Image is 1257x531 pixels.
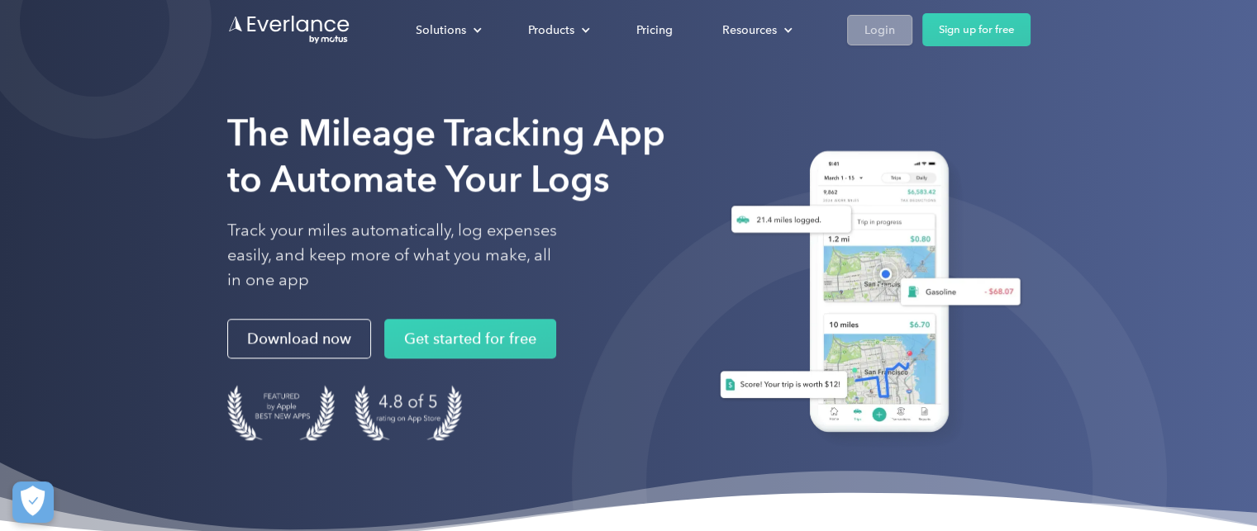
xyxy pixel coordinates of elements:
img: Badge for Featured by Apple Best New Apps [227,385,335,440]
a: Go to homepage [227,14,351,45]
div: Solutions [416,20,466,40]
div: Login [864,20,895,40]
a: Sign up for free [922,13,1031,46]
div: Pricing [636,20,673,40]
p: Track your miles automatically, log expenses easily, and keep more of what you make, all in one app [227,218,558,292]
strong: The Mileage Tracking App to Automate Your Logs [227,111,665,201]
a: Download now [227,319,371,358]
div: Resources [722,20,777,40]
img: 4.9 out of 5 stars on the app store [355,385,462,440]
div: Solutions [399,16,495,45]
a: Get started for free [384,319,556,358]
div: Products [512,16,603,45]
img: Everlance, mileage tracker app, expense tracking app [700,138,1031,451]
button: Cookies Settings [12,481,54,523]
a: Login [847,15,912,45]
a: Pricing [620,16,689,45]
div: Products [528,20,574,40]
div: Resources [706,16,806,45]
